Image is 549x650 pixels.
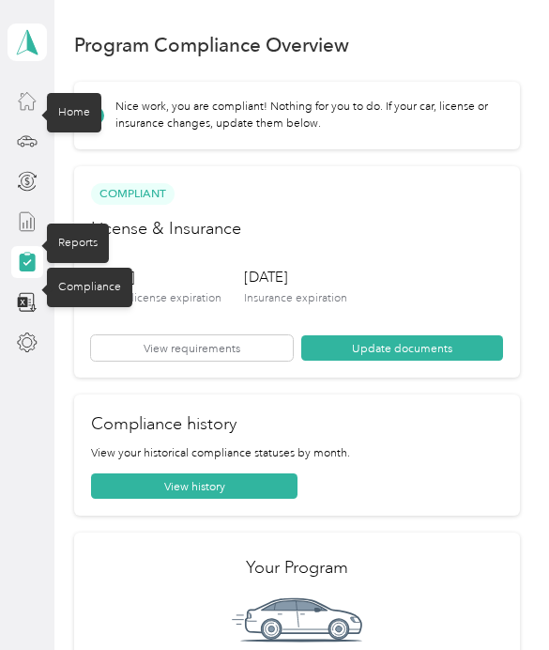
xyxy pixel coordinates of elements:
[91,183,175,205] span: Compliant
[444,545,549,650] iframe: Everlance-gr Chat Button Frame
[91,216,241,241] h2: License & Insurance
[91,290,221,307] p: Driver’s license expiration
[91,473,297,499] button: View history
[115,99,497,132] p: Nice work, you are compliant! Nothing for you to do. If your car, license or insurance changes, u...
[244,290,347,307] p: Insurance expiration
[91,335,293,361] button: View requirements
[47,224,109,263] div: Reports
[91,445,503,462] p: View your historical compliance statuses by month.
[91,411,236,437] h2: Compliance history
[91,268,221,287] h3: [DATE]
[47,93,101,132] div: Home
[244,268,347,287] h3: [DATE]
[74,37,520,54] h1: Program Compliance Overview
[47,268,132,307] div: Compliance
[301,335,503,361] button: Update documents
[97,555,497,580] h2: Your Program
